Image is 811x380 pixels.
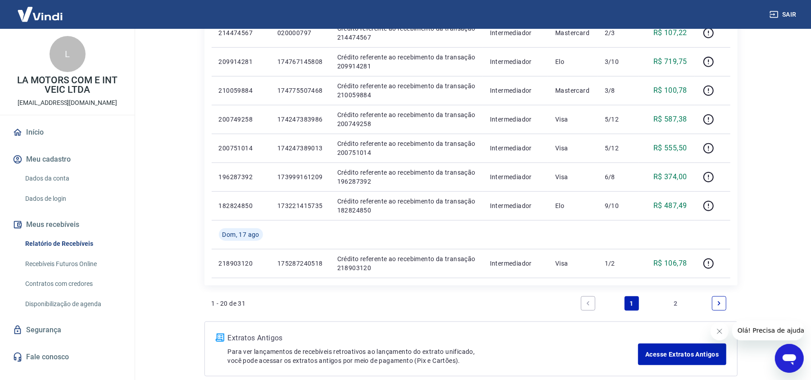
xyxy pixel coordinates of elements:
[653,114,687,125] p: R$ 587,38
[711,322,729,340] iframe: Fechar mensagem
[277,172,323,181] p: 173999161209
[490,86,541,95] p: Intermediador
[22,295,124,313] a: Disponibilização de agenda
[337,254,476,272] p: Crédito referente ao recebimento da transação 218903120
[555,86,590,95] p: Mastercard
[490,172,541,181] p: Intermediador
[581,296,595,311] a: Previous page
[605,172,631,181] p: 6/8
[22,275,124,293] a: Contratos com credores
[577,293,730,314] ul: Pagination
[605,57,631,66] p: 3/10
[490,57,541,66] p: Intermediador
[605,259,631,268] p: 1/2
[219,28,263,37] p: 214474567
[222,230,259,239] span: Dom, 17 ago
[638,344,726,365] a: Acesse Extratos Antigos
[337,53,476,71] p: Crédito referente ao recebimento da transação 209914281
[277,144,323,153] p: 174247389013
[653,27,687,38] p: R$ 107,22
[22,235,124,253] a: Relatório de Recebíveis
[228,333,639,344] p: Extratos Antigos
[490,28,541,37] p: Intermediador
[668,296,683,311] a: Page 2
[555,28,590,37] p: Mastercard
[11,215,124,235] button: Meus recebíveis
[5,6,76,14] span: Olá! Precisa de ajuda?
[653,143,687,154] p: R$ 555,50
[18,98,117,108] p: [EMAIL_ADDRESS][DOMAIN_NAME]
[775,344,804,373] iframe: Botão para abrir a janela de mensagens
[490,259,541,268] p: Intermediador
[653,56,687,67] p: R$ 719,75
[219,259,263,268] p: 218903120
[555,115,590,124] p: Visa
[337,24,476,42] p: Crédito referente ao recebimento da transação 214474567
[219,115,263,124] p: 200749258
[11,122,124,142] a: Início
[337,81,476,100] p: Crédito referente ao recebimento da transação 210059884
[219,86,263,95] p: 210059884
[712,296,726,311] a: Next page
[555,57,590,66] p: Elo
[490,144,541,153] p: Intermediador
[22,169,124,188] a: Dados da conta
[277,86,323,95] p: 174775507468
[50,36,86,72] div: L
[768,6,800,23] button: Sair
[7,76,127,95] p: LA MOTORS COM E INT VEIC LTDA
[22,190,124,208] a: Dados de login
[277,201,323,210] p: 173221415735
[653,85,687,96] p: R$ 100,78
[212,299,246,308] p: 1 - 20 de 31
[219,57,263,66] p: 209914281
[490,115,541,124] p: Intermediador
[277,28,323,37] p: 020000797
[277,259,323,268] p: 175287240518
[11,149,124,169] button: Meu cadastro
[732,321,804,340] iframe: Mensagem da empresa
[605,28,631,37] p: 2/3
[219,172,263,181] p: 196287392
[605,144,631,153] p: 5/12
[555,144,590,153] p: Visa
[337,168,476,186] p: Crédito referente ao recebimento da transação 196287392
[555,172,590,181] p: Visa
[11,0,69,28] img: Vindi
[11,320,124,340] a: Segurança
[337,110,476,128] p: Crédito referente ao recebimento da transação 200749258
[653,200,687,211] p: R$ 487,49
[653,258,687,269] p: R$ 106,78
[555,201,590,210] p: Elo
[219,144,263,153] p: 200751014
[555,259,590,268] p: Visa
[277,115,323,124] p: 174247383986
[605,115,631,124] p: 5/12
[216,334,224,342] img: ícone
[337,197,476,215] p: Crédito referente ao recebimento da transação 182824850
[337,139,476,157] p: Crédito referente ao recebimento da transação 200751014
[22,255,124,273] a: Recebíveis Futuros Online
[605,201,631,210] p: 9/10
[490,201,541,210] p: Intermediador
[277,57,323,66] p: 174767145808
[11,347,124,367] a: Fale conosco
[625,296,639,311] a: Page 1 is your current page
[653,172,687,182] p: R$ 374,00
[219,201,263,210] p: 182824850
[228,347,639,365] p: Para ver lançamentos de recebíveis retroativos ao lançamento do extrato unificado, você pode aces...
[605,86,631,95] p: 3/8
